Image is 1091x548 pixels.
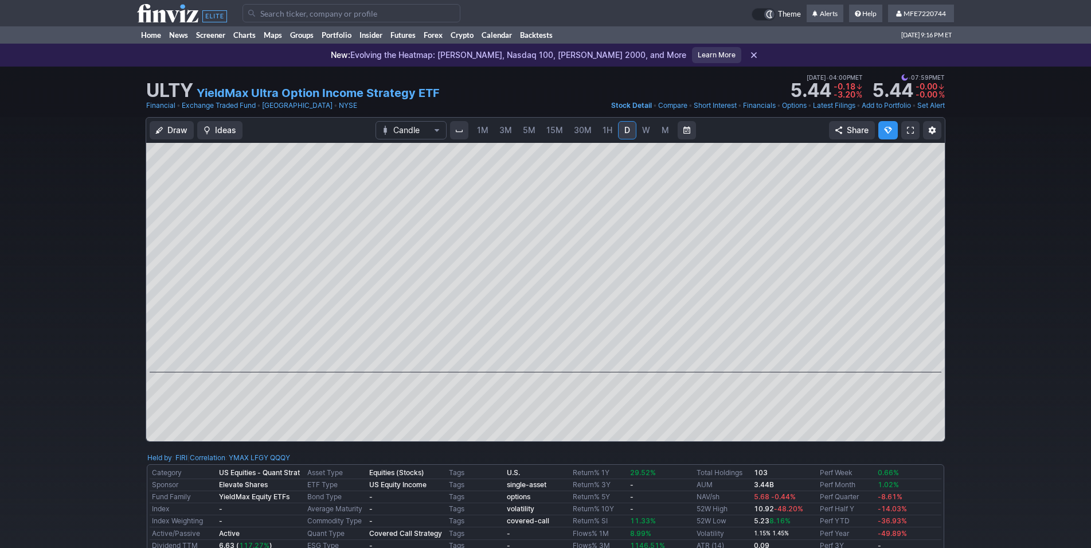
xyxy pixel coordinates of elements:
[167,125,187,136] span: Draw
[523,125,535,135] span: 5M
[656,121,674,139] a: M
[541,121,568,139] a: 15M
[229,452,249,464] a: YMAX
[197,85,440,101] a: YieldMax Ultra Option Income Strategy ETF
[507,480,546,489] b: single-asset
[477,125,488,135] span: 1M
[754,504,803,513] b: 10.92
[630,504,634,513] b: -
[339,100,357,111] a: NYSE
[197,121,243,139] button: Ideas
[630,529,651,538] span: 8.99%
[190,453,225,462] a: Correlation
[243,4,460,22] input: Search
[630,516,656,525] span: 11.33%
[774,504,803,513] span: -48.20%
[182,100,256,111] a: Exchange Traded Fund
[507,492,530,501] a: options
[150,467,217,479] td: Category
[662,125,669,135] span: M
[618,121,636,139] a: D
[908,72,911,83] span: •
[150,503,217,515] td: Index
[694,479,752,491] td: AUM
[777,100,781,111] span: •
[192,26,229,44] a: Screener
[901,72,945,83] span: 07:59PM ET
[331,50,350,60] span: New:
[447,467,505,479] td: Tags
[878,121,898,139] button: Explore new features
[518,121,541,139] a: 5M
[478,26,516,44] a: Calendar
[260,26,286,44] a: Maps
[818,467,875,479] td: Perf Week
[826,72,829,83] span: •
[150,527,217,540] td: Active/Passive
[215,125,236,136] span: Ideas
[219,492,290,501] b: YieldMax Equity ETFs
[137,26,165,44] a: Home
[369,504,373,513] b: -
[447,515,505,527] td: Tags
[369,492,373,501] b: -
[187,452,290,464] div: | :
[574,125,592,135] span: 30M
[570,503,628,515] td: Return% 10Y
[376,121,447,139] button: Chart Type
[611,100,652,111] a: Stock Detail
[147,453,172,462] a: Held by
[829,121,875,139] button: Share
[834,81,855,91] span: -0.18
[692,47,741,63] a: Learn More
[611,101,652,110] span: Stock Detail
[658,100,687,111] a: Compare
[472,121,494,139] a: 1M
[778,8,801,21] span: Theme
[305,479,367,491] td: ETF Type
[251,452,268,464] a: LFGY
[450,121,468,139] button: Interval
[165,26,192,44] a: News
[318,26,355,44] a: Portfolio
[331,49,686,61] p: Evolving the Heatmap: [PERSON_NAME], Nasdaq 100, [PERSON_NAME] 2000, and More
[901,26,952,44] span: [DATE] 9:16 PM ET
[818,515,875,527] td: Perf YTD
[393,125,429,136] span: Candle
[570,527,628,540] td: Flows% 1M
[694,503,752,515] td: 52W High
[904,9,946,18] span: MFE7220744
[147,452,187,464] div: :
[305,527,367,540] td: Quant Type
[369,468,424,477] b: Equities (Stocks)
[624,125,630,135] span: D
[603,125,612,135] span: 1H
[782,100,807,111] a: Options
[175,452,187,464] a: FIRI
[447,479,505,491] td: Tags
[270,452,290,464] a: QQQY
[630,480,634,489] b: -
[570,479,628,491] td: Return% 3Y
[507,468,520,477] b: U.S.
[694,100,737,111] a: Short Interest
[150,491,217,503] td: Fund Family
[257,100,261,111] span: •
[447,527,505,540] td: Tags
[818,491,875,503] td: Perf Quarter
[818,503,875,515] td: Perf Half Y
[856,90,862,99] span: %
[754,492,769,501] span: 5.68
[630,492,634,501] b: -
[507,516,549,525] a: covered-call
[334,100,338,111] span: •
[808,100,812,111] span: •
[912,100,916,111] span: •
[642,125,650,135] span: W
[447,491,505,503] td: Tags
[570,491,628,503] td: Return% 5Y
[878,529,907,538] span: -49.89%
[754,468,768,477] b: 103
